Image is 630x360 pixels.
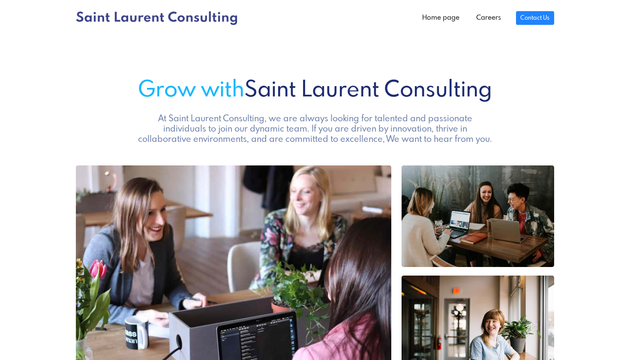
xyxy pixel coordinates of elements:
[138,79,244,102] span: Grow with
[136,114,495,145] h5: At Saint Laurent Consulting, we are always looking for talented and passionate individuals to joi...
[414,9,468,27] a: Home page
[76,78,554,104] h1: Saint Laurent Consulting
[468,9,509,27] a: Careers
[516,11,554,25] a: Contact Us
